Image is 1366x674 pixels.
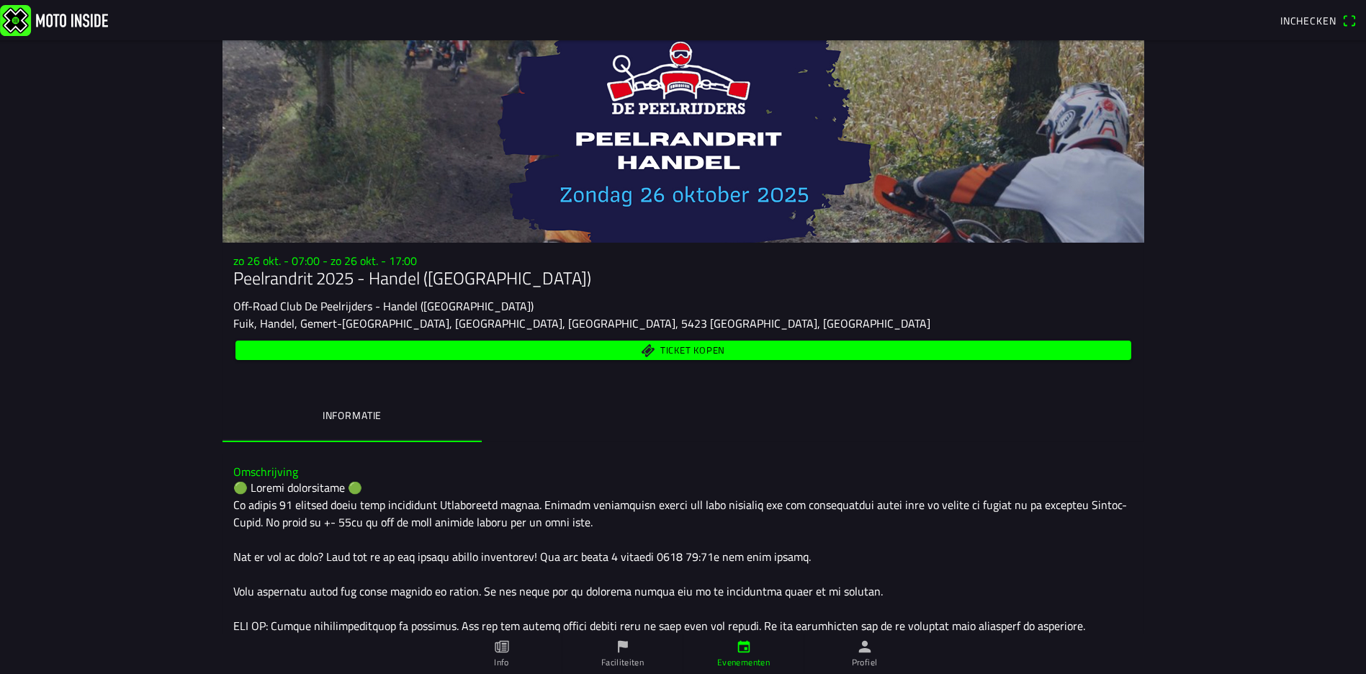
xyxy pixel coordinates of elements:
h3: zo 26 okt. - 07:00 - zo 26 okt. - 17:00 [234,254,1133,268]
ion-label: Profiel [852,656,878,669]
a: Incheckenqr scanner [1273,8,1363,32]
span: Ticket kopen [660,346,724,355]
h3: Omschrijving [234,465,1133,479]
span: Inchecken [1280,13,1336,28]
ion-label: Faciliteiten [601,656,644,669]
ion-label: Informatie [322,408,381,423]
ion-text: Fuik, Handel, Gemert-[GEOGRAPHIC_DATA], [GEOGRAPHIC_DATA], [GEOGRAPHIC_DATA], 5423 [GEOGRAPHIC_DA... [234,315,931,332]
ion-icon: calendar [736,639,752,655]
ion-label: Info [494,656,508,669]
ion-icon: flag [615,639,631,655]
ion-text: Off-Road Club De Peelrijders - Handel ([GEOGRAPHIC_DATA]) [234,297,534,315]
h1: Peelrandrit 2025 - Handel ([GEOGRAPHIC_DATA]) [234,268,1133,289]
ion-icon: person [857,639,873,655]
ion-icon: paper [494,639,510,655]
ion-label: Evenementen [717,656,770,669]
